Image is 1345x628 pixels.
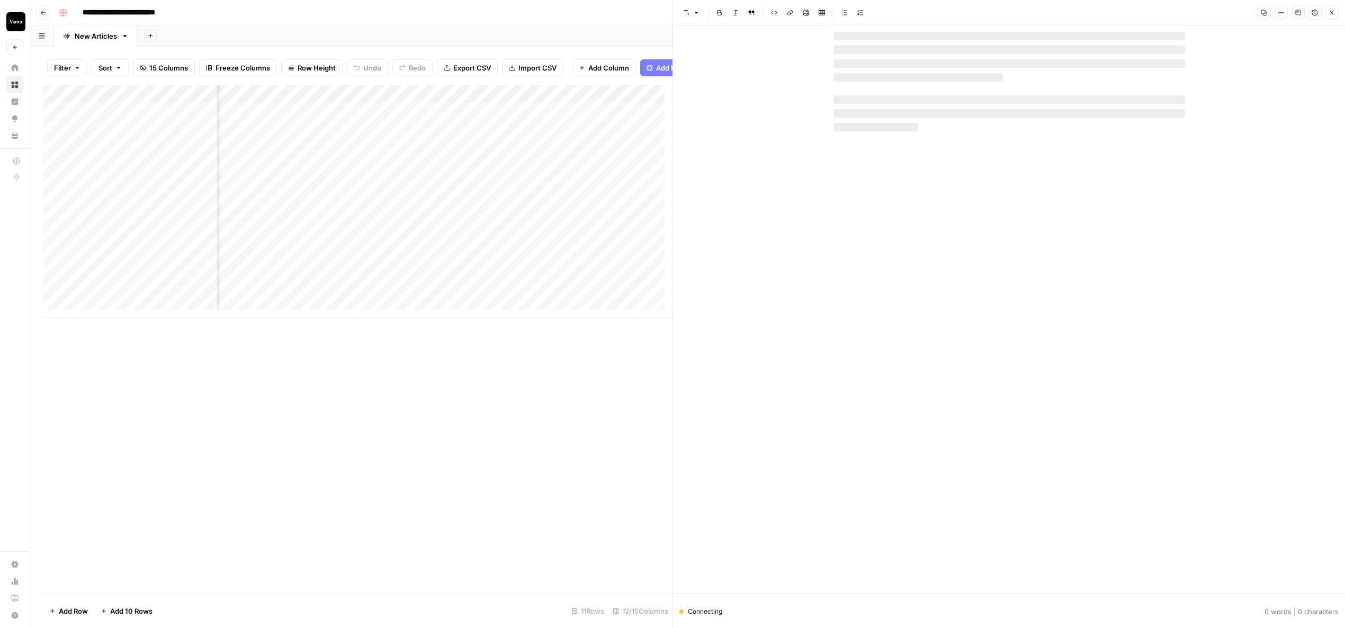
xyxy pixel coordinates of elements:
div: 11 Rows [567,603,608,620]
button: Sort [92,59,129,76]
button: Import CSV [502,59,563,76]
span: Import CSV [518,63,557,73]
span: Freeze Columns [216,63,270,73]
button: Freeze Columns [199,59,277,76]
a: Browse [6,76,23,93]
a: Opportunities [6,110,23,127]
a: Insights [6,93,23,110]
span: Undo [363,63,381,73]
button: Add Power Agent [640,59,720,76]
div: New Articles [75,31,117,41]
span: Add Power Agent [656,63,714,73]
button: Redo [392,59,433,76]
span: Filter [54,63,71,73]
a: Usage [6,573,23,590]
button: Undo [347,59,388,76]
a: Learning Hub [6,590,23,607]
button: Add Column [572,59,636,76]
button: Export CSV [437,59,498,76]
div: Connecting [679,607,722,616]
a: New Articles [54,25,138,47]
a: Your Data [6,127,23,144]
span: Redo [409,63,426,73]
span: Add Row [59,606,88,616]
button: Add 10 Rows [94,603,159,620]
div: 12/15 Columns [608,603,672,620]
button: Workspace: Vanta [6,8,23,35]
a: Settings [6,556,23,573]
div: 0 words | 0 characters [1265,606,1339,617]
button: 15 Columns [133,59,195,76]
span: Sort [98,63,112,73]
a: Home [6,59,23,76]
span: Add 10 Rows [110,606,153,616]
button: Row Height [281,59,343,76]
span: Export CSV [453,63,491,73]
button: Filter [47,59,87,76]
span: 15 Columns [149,63,188,73]
img: Vanta Logo [6,12,25,31]
span: Row Height [298,63,336,73]
span: Add Column [588,63,629,73]
button: Help + Support [6,607,23,624]
button: Add Row [43,603,94,620]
